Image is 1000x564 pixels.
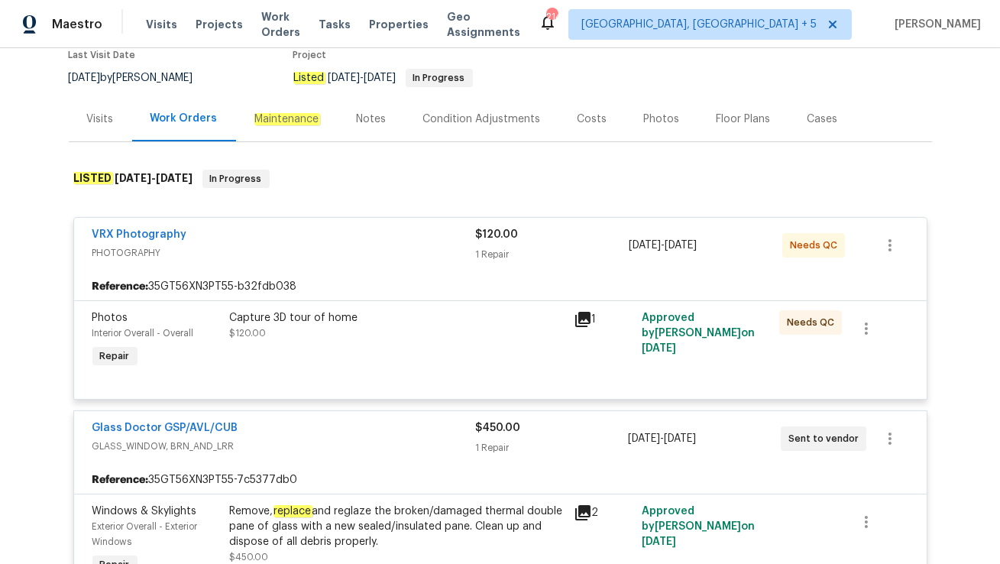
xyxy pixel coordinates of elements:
[319,19,351,30] span: Tasks
[52,17,102,32] span: Maestro
[69,50,136,60] span: Last Visit Date
[546,9,557,24] div: 214
[92,472,149,488] b: Reference:
[92,245,476,261] span: PHOTOGRAPHY
[369,17,429,32] span: Properties
[92,229,187,240] a: VRX Photography
[581,17,817,32] span: [GEOGRAPHIC_DATA], [GEOGRAPHIC_DATA] + 5
[92,522,198,546] span: Exterior Overall - Exterior Windows
[642,506,755,547] span: Approved by [PERSON_NAME] on
[364,73,396,83] span: [DATE]
[357,112,387,127] div: Notes
[664,433,696,444] span: [DATE]
[629,240,661,251] span: [DATE]
[574,310,633,329] div: 1
[328,73,396,83] span: -
[230,329,267,338] span: $120.00
[475,423,520,433] span: $450.00
[115,173,193,183] span: -
[92,329,194,338] span: Interior Overall - Overall
[476,229,519,240] span: $120.00
[447,9,520,40] span: Geo Assignments
[574,504,633,522] div: 2
[628,433,660,444] span: [DATE]
[92,506,197,517] span: Windows & Skylights
[204,171,268,186] span: In Progress
[665,240,697,251] span: [DATE]
[94,348,136,364] span: Repair
[230,504,565,549] div: Remove, and reglaze the broken/damaged thermal double pane of glass with a new sealed/insulated p...
[69,69,212,87] div: by [PERSON_NAME]
[230,553,269,562] span: $450.00
[69,154,932,203] div: LISTED [DATE]-[DATE]In Progress
[254,113,320,125] em: Maintenance
[644,112,680,127] div: Photos
[69,73,101,83] span: [DATE]
[475,440,628,455] div: 1 Repair
[115,173,152,183] span: [DATE]
[293,72,325,84] em: Listed
[423,112,541,127] div: Condition Adjustments
[92,279,149,294] b: Reference:
[790,238,843,253] span: Needs QC
[73,172,113,184] em: LISTED
[476,247,629,262] div: 1 Repair
[807,112,838,127] div: Cases
[628,431,696,446] span: -
[629,238,697,253] span: -
[717,112,771,127] div: Floor Plans
[74,466,927,494] div: 35GT56XN3PT55-7c5377db0
[196,17,243,32] span: Projects
[642,313,755,354] span: Approved by [PERSON_NAME] on
[407,73,471,83] span: In Progress
[328,73,361,83] span: [DATE]
[150,111,218,126] div: Work Orders
[888,17,981,32] span: [PERSON_NAME]
[261,9,300,40] span: Work Orders
[74,273,927,300] div: 35GT56XN3PT55-b32fdb038
[273,505,312,517] em: replace
[92,313,128,323] span: Photos
[578,112,607,127] div: Costs
[293,50,327,60] span: Project
[92,439,475,454] span: GLASS_WINDOW, BRN_AND_LRR
[230,310,565,326] div: Capture 3D tour of home
[157,173,193,183] span: [DATE]
[788,431,865,446] span: Sent to vendor
[87,112,114,127] div: Visits
[642,536,676,547] span: [DATE]
[146,17,177,32] span: Visits
[642,343,676,354] span: [DATE]
[787,315,840,330] span: Needs QC
[92,423,238,433] a: Glass Doctor GSP/AVL/CUB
